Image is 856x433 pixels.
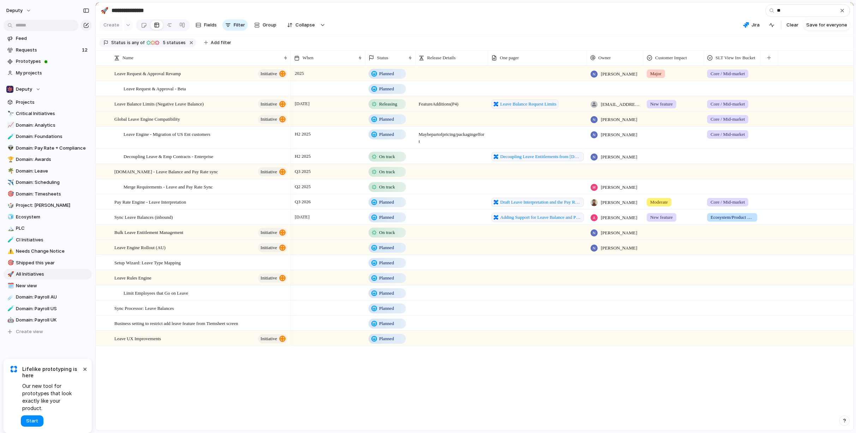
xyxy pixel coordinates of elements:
[379,259,394,266] span: Planned
[7,305,12,313] div: 🧪
[7,224,12,233] div: 🏔️
[258,243,287,252] button: initiative
[716,54,755,61] span: SLT View Inv Bucket
[4,56,92,67] a: Prototypes
[4,246,92,257] a: ⚠️Needs Change Notice
[127,40,131,46] span: is
[4,269,92,279] a: 🚀All Initiatives
[500,54,519,61] span: One pager
[6,271,13,278] button: 🚀
[258,115,287,124] button: initiative
[4,177,92,188] div: ✈️Domain: Scheduling
[293,130,312,138] span: H2 2025
[16,191,89,198] span: Domain: Timesheets
[114,334,161,342] span: Leave UX Improvements
[124,182,213,191] span: Merge Requirements - Leave and Pay Rate Sync
[126,39,146,47] button: isany of
[7,316,12,324] div: 🤖
[7,167,12,175] div: 🌴
[4,258,92,268] a: 🎯Shipped this year
[258,228,287,237] button: initiative
[711,131,745,138] span: Core / Mid-market
[601,154,637,161] span: [PERSON_NAME]
[293,152,312,161] span: H2 2025
[21,415,43,427] button: Start
[4,212,92,222] div: 🧊Ecosystem
[601,184,637,191] span: [PERSON_NAME]
[16,225,89,232] span: PLC
[4,131,92,142] div: 🧪Domain: Foundations
[261,243,277,253] span: initiative
[740,20,762,30] button: Jira
[6,168,13,175] button: 🌴
[293,182,312,191] span: Q2 2025
[258,100,287,109] button: initiative
[4,223,92,234] a: 🏔️PLC
[3,5,35,16] button: deputy
[4,120,92,131] a: 📈Domain: Analytics
[601,131,637,138] span: [PERSON_NAME]
[427,54,456,61] span: Release Details
[4,235,92,245] a: 🧪CI Initiatives
[4,33,92,44] a: Feed
[379,320,394,327] span: Planned
[6,317,13,324] button: 🤖
[114,243,166,251] span: Leave Engine Rollout (AU)
[4,292,92,302] a: ☄️Domain: Payroll AU
[6,156,13,163] button: 🏆
[6,110,13,117] button: 🔭
[7,110,12,118] div: 🔭
[379,116,394,123] span: Planned
[7,121,12,129] div: 📈
[416,97,488,108] span: Feature Additions (P4)
[6,248,13,255] button: ⚠️
[16,328,43,335] span: Create view
[131,40,144,46] span: any of
[114,198,186,206] span: Pay Rate Engine - Leave Interpretation
[124,130,210,138] span: Leave Engine - Migration of US Ent customers
[416,127,488,145] span: Maybe part of pricing/packaging effort
[491,198,584,207] a: Draft Leave Interpretation and the Pay Rate Engine
[295,22,315,29] span: Collapse
[114,213,173,221] span: Sync Leave Balances (inbound)
[711,214,754,221] span: Ecosystem/Product Distribution
[16,271,89,278] span: All Initiatives
[7,270,12,278] div: 🚀
[7,190,12,198] div: 🎯
[7,202,12,210] div: 🎲
[114,69,181,77] span: Leave Request & Approval Revamp
[222,19,248,31] button: Filter
[80,365,89,373] button: Dismiss
[379,70,394,77] span: Planned
[650,214,673,221] span: New feature
[303,54,313,61] span: When
[711,116,745,123] span: Core / Mid-market
[4,189,92,199] a: 🎯Domain: Timesheets
[99,5,110,16] button: 🚀
[16,282,89,289] span: New view
[111,40,126,46] span: Status
[4,154,92,165] a: 🏆Domain: Awards
[293,167,312,176] span: Q3 2025
[16,86,32,93] span: Deputy
[379,290,394,297] span: Planned
[379,305,394,312] span: Planned
[122,54,133,61] span: Name
[16,168,89,175] span: Domain: Leave
[491,152,584,161] a: Decoupling Leave Entitlements from [DEMOGRAPHIC_DATA]
[7,133,12,141] div: 🧪
[16,248,89,255] span: Needs Change Notice
[4,200,92,211] a: 🎲Project: [PERSON_NAME]
[4,315,92,325] div: 🤖Domain: Payroll UK
[16,294,89,301] span: Domain: Payroll AU
[82,47,89,54] span: 12
[4,108,92,119] div: 🔭Critical Initiatives
[379,168,395,175] span: On track
[379,275,394,282] span: Planned
[379,214,394,221] span: Planned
